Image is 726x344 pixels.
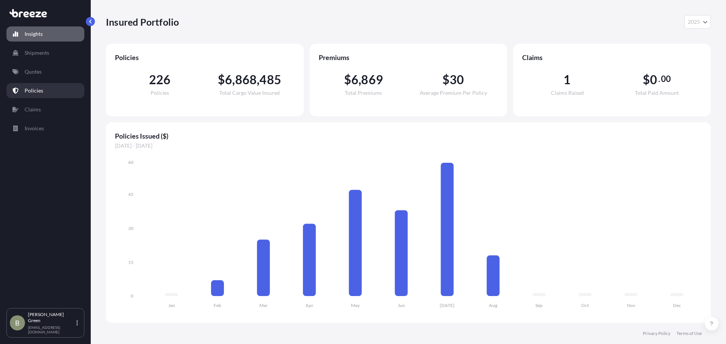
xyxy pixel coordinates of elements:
[650,74,657,86] span: 0
[225,74,232,86] span: 6
[115,142,702,150] span: [DATE] - [DATE]
[6,83,84,98] a: Policies
[259,302,268,308] tspan: Mar
[440,302,455,308] tspan: [DATE]
[658,76,660,82] span: .
[643,74,650,86] span: $
[6,64,84,79] a: Quotes
[218,74,225,86] span: $
[15,319,20,327] span: B
[150,90,169,96] span: Policies
[106,16,179,28] p: Insured Portfolio
[128,225,133,231] tspan: 30
[306,302,313,308] tspan: Apr
[25,87,43,94] p: Policies
[6,121,84,136] a: Invoices
[684,15,711,29] button: Year Selector
[128,159,133,165] tspan: 60
[128,259,133,265] tspan: 15
[361,74,383,86] span: 869
[643,330,670,336] a: Privacy Policy
[168,302,175,308] tspan: Jan
[257,74,259,86] span: ,
[522,53,702,62] span: Claims
[25,125,44,132] p: Invoices
[25,30,43,38] p: Insights
[131,293,133,299] tspan: 0
[398,302,405,308] tspan: Jun
[420,90,487,96] span: Average Premium Per Policy
[6,102,84,117] a: Claims
[344,74,351,86] span: $
[259,74,281,86] span: 485
[551,90,584,96] span: Claims Raised
[235,74,257,86] span: 868
[627,302,636,308] tspan: Nov
[25,49,49,57] p: Shipments
[450,74,464,86] span: 30
[535,302,543,308] tspan: Sep
[28,312,75,324] p: [PERSON_NAME] Green
[128,191,133,197] tspan: 45
[661,76,671,82] span: 00
[115,131,702,140] span: Policies Issued ($)
[635,90,679,96] span: Total Paid Amount
[214,302,221,308] tspan: Feb
[673,302,681,308] tspan: Dec
[115,53,295,62] span: Policies
[25,68,42,76] p: Quotes
[219,90,280,96] span: Total Cargo Value Insured
[688,18,700,26] span: 2025
[489,302,498,308] tspan: Aug
[6,45,84,60] a: Shipments
[149,74,171,86] span: 226
[442,74,450,86] span: $
[358,74,361,86] span: ,
[319,53,498,62] span: Premiums
[351,74,358,86] span: 6
[232,74,235,86] span: ,
[351,302,360,308] tspan: May
[563,74,571,86] span: 1
[581,302,589,308] tspan: Oct
[25,106,41,113] p: Claims
[28,325,75,334] p: [EMAIL_ADDRESS][DOMAIN_NAME]
[345,90,382,96] span: Total Premiums
[676,330,702,336] a: Terms of Use
[6,26,84,42] a: Insights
